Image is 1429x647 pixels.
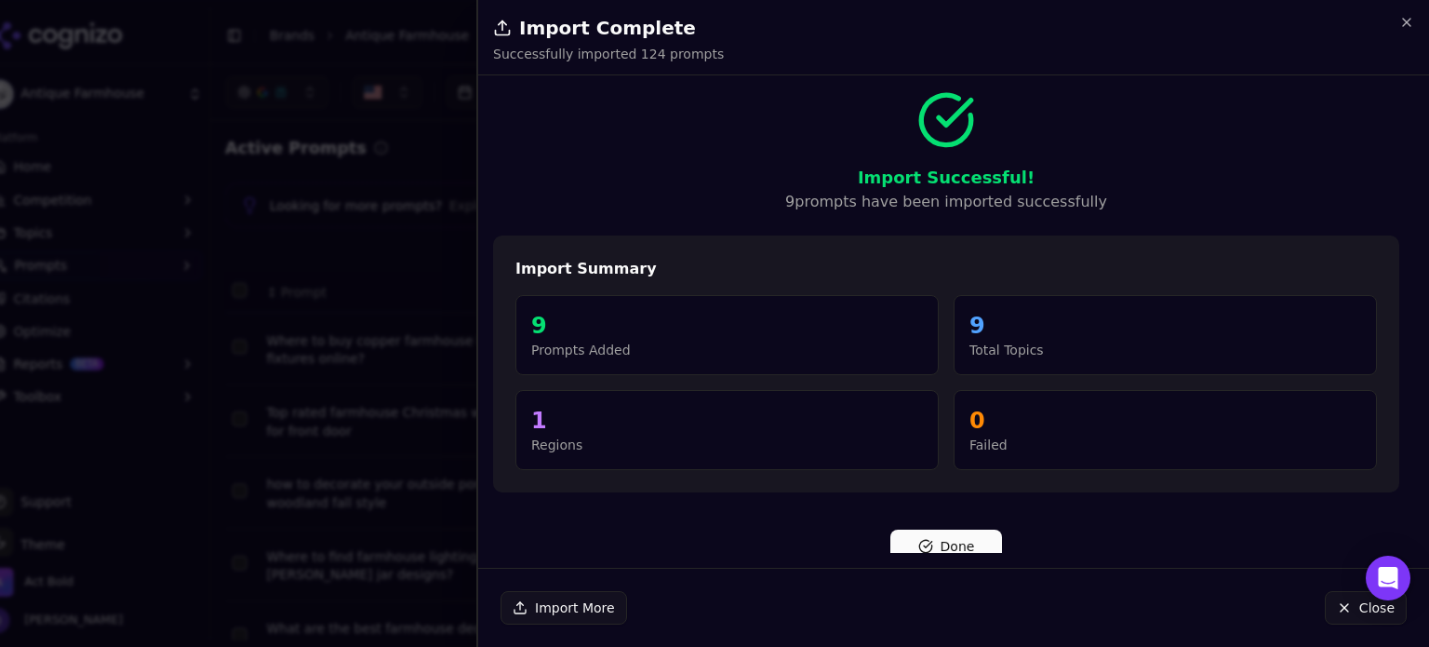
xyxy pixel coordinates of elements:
div: 1 [531,406,923,436]
div: Total Topics [969,341,1361,359]
h2: Import Complete [493,15,1414,41]
div: Regions [531,436,923,454]
div: 9 [531,311,923,341]
h3: Import Successful! [493,165,1399,191]
div: 9 [969,311,1361,341]
div: Prompts Added [531,341,923,359]
button: Import More [501,591,627,625]
button: Close [1325,591,1407,625]
button: Done [890,530,1002,563]
p: 9 prompts have been imported successfully [493,191,1399,213]
div: 0 [969,406,1361,436]
div: Failed [969,436,1361,454]
h4: Import Summary [515,258,1377,280]
p: Successfully imported 124 prompts [493,45,724,63]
